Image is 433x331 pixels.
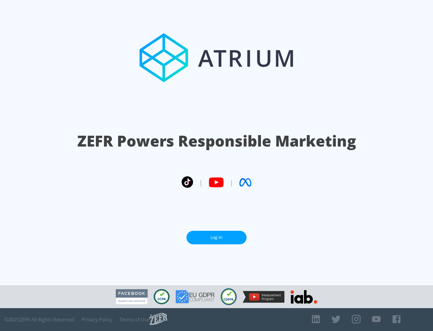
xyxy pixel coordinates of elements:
a: Privacy Policy [81,317,112,323]
h1: ZEFR Powers Responsible Marketing [77,131,356,151]
a: Log In [186,231,247,244]
img: Facebook Marketing Partner [116,289,148,305]
img: COPPA Compliant [221,288,237,305]
img: GDPR Compliant [176,290,215,303]
span: © 2025 ZEFR All Rights Reserved [5,317,74,323]
img: YouTube Measurement Program [243,291,284,303]
span: | [230,178,233,187]
span: | [199,178,203,187]
img: CCPA Compliant [154,289,170,304]
a: Terms of Use [119,317,149,323]
img: IAB [290,290,317,304]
